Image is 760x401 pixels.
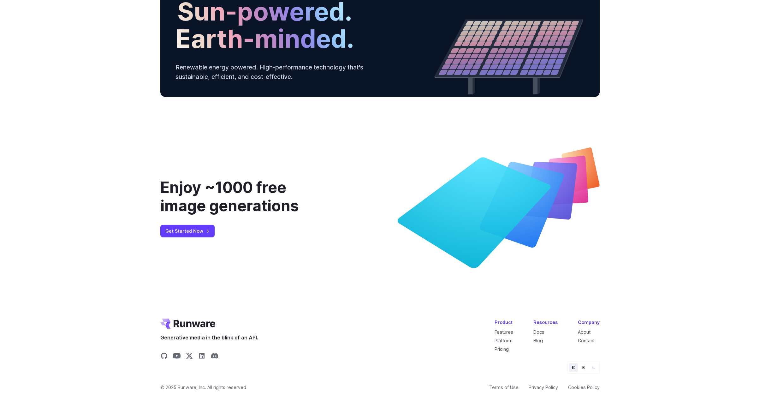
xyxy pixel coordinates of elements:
a: Cookies Policy [568,384,600,391]
a: Contact [578,338,595,343]
a: Privacy Policy [529,384,558,391]
button: Light [579,363,588,372]
a: Docs [533,329,544,335]
ul: Theme selector [567,362,600,374]
a: Share on LinkedIn [198,352,206,362]
div: Product [495,319,513,326]
a: Platform [495,338,513,343]
div: Enjoy ~1000 free image generations [160,178,332,215]
a: Get Started Now [160,225,215,237]
a: Blog [533,338,543,343]
a: Share on X [186,352,193,362]
a: Share on YouTube [173,352,181,362]
a: Features [495,329,513,335]
button: Dark [589,363,598,372]
div: Resources [533,319,558,326]
a: Go to / [160,319,215,329]
a: Terms of Use [489,384,519,391]
span: Generative media in the blink of an API. [160,334,258,342]
div: Company [578,319,600,326]
button: Default [569,363,578,372]
a: Pricing [495,346,509,352]
a: About [578,329,591,335]
a: Share on Discord [211,352,218,362]
span: © 2025 Runware, Inc. All rights reserved [160,384,246,391]
a: Share on GitHub [160,352,168,362]
p: Renewable energy powered. High-performance technology that's sustainable, efficient, and cost-eff... [175,63,380,82]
